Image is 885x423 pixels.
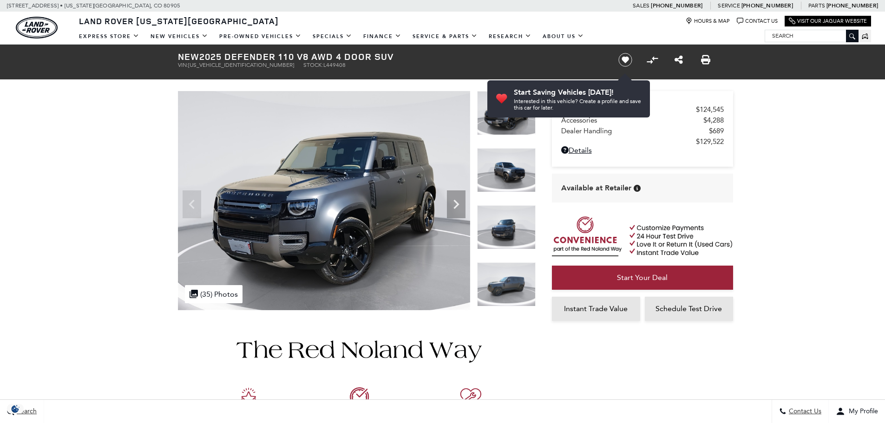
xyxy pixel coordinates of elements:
[407,28,483,45] a: Service & Parts
[615,52,636,67] button: Save vehicle
[185,285,243,303] div: (35) Photos
[178,62,188,68] span: VIN:
[307,28,358,45] a: Specials
[845,408,878,416] span: My Profile
[73,28,145,45] a: EXPRESS STORE
[789,18,867,25] a: Visit Our Jaguar Website
[188,62,294,68] span: [US_VEHICLE_IDENTIFICATION_NUMBER]
[765,30,858,41] input: Search
[718,2,740,9] span: Service
[829,400,885,423] button: Open user profile menu
[16,17,58,39] img: Land Rover
[645,53,659,67] button: Compare vehicle
[73,15,284,26] a: Land Rover [US_STATE][GEOGRAPHIC_DATA]
[617,273,668,282] span: Start Your Deal
[564,304,628,313] span: Instant Trade Value
[561,127,709,135] span: Dealer Handling
[477,205,536,249] img: New 2025 Carpathian Grey Land Rover V8 image 3
[7,2,180,9] a: [STREET_ADDRESS] • [US_STATE][GEOGRAPHIC_DATA], CO 80905
[447,190,465,218] div: Next
[16,17,58,39] a: land-rover
[561,116,703,124] span: Accessories
[5,404,26,414] section: Click to Open Cookie Consent Modal
[483,28,537,45] a: Research
[79,15,279,26] span: Land Rover [US_STATE][GEOGRAPHIC_DATA]
[703,116,724,124] span: $4,288
[656,304,722,313] span: Schedule Test Drive
[303,62,323,68] span: Stock:
[537,28,590,45] a: About Us
[808,2,825,9] span: Parts
[701,54,710,65] a: Print this New 2025 Defender 110 V8 AWD 4 Door SUV
[561,137,724,146] a: $129,522
[741,2,793,9] a: [PHONE_NUMBER]
[552,266,733,290] a: Start Your Deal
[178,91,470,310] img: New 2025 Carpathian Grey Land Rover V8 image 1
[358,28,407,45] a: Finance
[323,62,346,68] span: L449408
[5,404,26,414] img: Opt-Out Icon
[633,2,649,9] span: Sales
[645,297,733,321] a: Schedule Test Drive
[709,127,724,135] span: $689
[561,183,631,193] span: Available at Retailer
[675,54,683,65] a: Share this New 2025 Defender 110 V8 AWD 4 Door SUV
[696,137,724,146] span: $129,522
[552,297,640,321] a: Instant Trade Value
[561,116,724,124] a: Accessories $4,288
[561,105,724,114] a: MSRP $124,545
[826,2,878,9] a: [PHONE_NUMBER]
[787,408,821,416] span: Contact Us
[178,50,199,63] strong: New
[73,28,590,45] nav: Main Navigation
[477,262,536,306] img: New 2025 Carpathian Grey Land Rover V8 image 4
[737,18,778,25] a: Contact Us
[561,146,724,155] a: Details
[561,105,696,114] span: MSRP
[651,2,702,9] a: [PHONE_NUMBER]
[477,91,536,135] img: New 2025 Carpathian Grey Land Rover V8 image 1
[686,18,730,25] a: Hours & Map
[477,148,536,192] img: New 2025 Carpathian Grey Land Rover V8 image 2
[634,185,641,192] div: Vehicle is in stock and ready for immediate delivery. Due to demand, availability is subject to c...
[214,28,307,45] a: Pre-Owned Vehicles
[696,105,724,114] span: $124,545
[561,127,724,135] a: Dealer Handling $689
[178,52,603,62] h1: 2025 Defender 110 V8 AWD 4 Door SUV
[145,28,214,45] a: New Vehicles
